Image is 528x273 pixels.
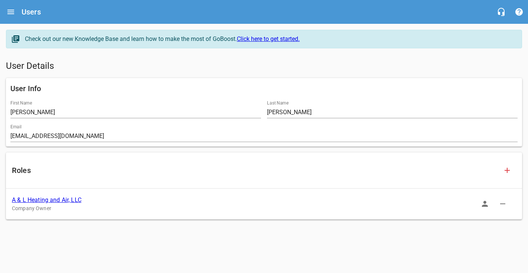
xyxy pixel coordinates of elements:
[12,196,81,203] a: A & L Heating and Air, LLC
[498,161,516,179] button: Add Role
[12,164,498,176] h6: Roles
[6,60,522,72] h5: User Details
[22,6,41,18] h6: Users
[267,101,289,105] label: Last Name
[10,83,518,94] h6: User Info
[492,3,510,21] button: Live Chat
[10,125,22,129] label: Email
[237,35,300,42] a: Click here to get started.
[12,205,504,212] p: Company Owner
[510,3,528,21] button: Support Portal
[10,101,32,105] label: First Name
[25,35,514,44] div: Check out our new Knowledge Base and learn how to make the most of GoBoost.
[476,195,494,213] button: Sign In as Role
[2,3,20,21] button: Open drawer
[494,195,512,213] button: Delete Role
